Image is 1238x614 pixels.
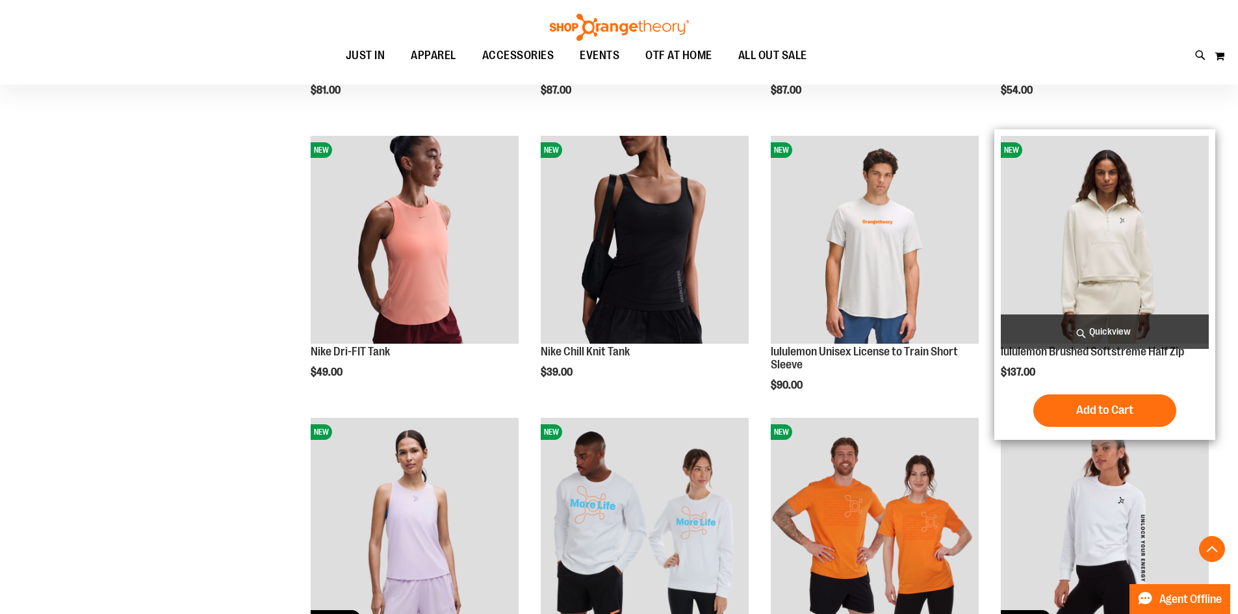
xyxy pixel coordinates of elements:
[1159,593,1222,606] span: Agent Offline
[1001,366,1037,378] span: $137.00
[771,142,792,158] span: NEW
[541,366,574,378] span: $39.00
[1001,84,1035,96] span: $54.00
[346,41,385,70] span: JUST IN
[541,136,749,346] a: Nike Chill Knit TankNEW
[311,136,519,346] a: Nike Dri-FIT TankNEW
[311,84,342,96] span: $81.00
[1033,394,1176,427] button: Add to Cart
[534,129,755,411] div: product
[311,424,332,440] span: NEW
[1001,314,1209,349] a: Quickview
[771,424,792,440] span: NEW
[411,41,456,70] span: APPAREL
[771,379,805,391] span: $90.00
[311,345,390,358] a: Nike Dri-FIT Tank
[541,136,749,344] img: Nike Chill Knit Tank
[541,142,562,158] span: NEW
[541,424,562,440] span: NEW
[1001,142,1022,158] span: NEW
[1001,136,1209,346] a: lululemon Brushed Softstreme Half ZipNEW
[1001,136,1209,344] img: lululemon Brushed Softstreme Half Zip
[1076,403,1133,417] span: Add to Cart
[771,136,979,344] img: lululemon Unisex License to Train Short Sleeve
[1129,584,1230,614] button: Agent Offline
[771,345,958,371] a: lululemon Unisex License to Train Short Sleeve
[311,142,332,158] span: NEW
[541,84,573,96] span: $87.00
[580,41,619,70] span: EVENTS
[482,41,554,70] span: ACCESSORIES
[541,345,630,358] a: Nike Chill Knit Tank
[311,366,344,378] span: $49.00
[771,84,803,96] span: $87.00
[1001,345,1184,358] a: lululemon Brushed Softstreme Half Zip
[1199,536,1225,562] button: Back To Top
[645,41,712,70] span: OTF AT HOME
[311,136,519,344] img: Nike Dri-FIT Tank
[771,136,979,346] a: lululemon Unisex License to Train Short SleeveNEW
[764,129,985,424] div: product
[994,129,1215,440] div: product
[304,129,525,411] div: product
[548,14,691,41] img: Shop Orangetheory
[738,41,807,70] span: ALL OUT SALE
